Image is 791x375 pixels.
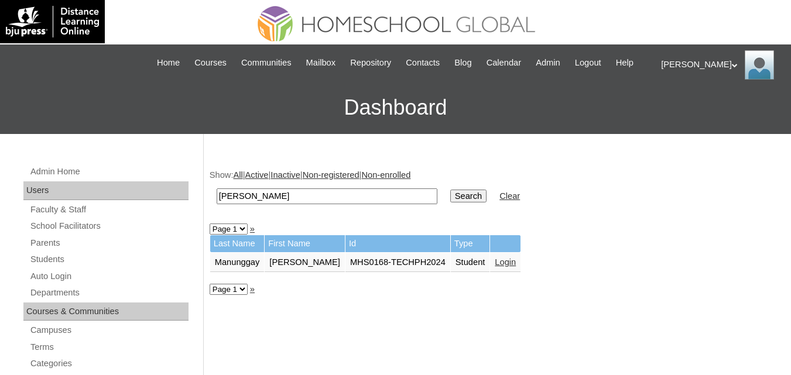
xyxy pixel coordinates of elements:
a: Contacts [400,56,446,70]
div: Users [23,181,189,200]
a: Terms [29,340,189,355]
a: Auto Login [29,269,189,284]
span: Logout [575,56,601,70]
td: First Name [265,235,345,252]
td: MHS0168-TECHPH2024 [345,253,450,273]
a: Repository [344,56,397,70]
a: Non-enrolled [361,170,410,180]
td: Student [451,253,490,273]
a: Faculty & Staff [29,202,189,217]
a: All [233,170,242,180]
a: » [250,284,255,294]
input: Search [217,188,437,204]
img: Ariane Ebuen [745,50,774,80]
a: Blog [448,56,477,70]
td: [PERSON_NAME] [265,253,345,273]
span: Mailbox [306,56,336,70]
a: Calendar [481,56,527,70]
a: School Facilitators [29,219,189,233]
span: Calendar [487,56,521,70]
input: Search [450,190,487,202]
span: Communities [241,56,292,70]
a: Active [245,170,269,180]
a: Departments [29,285,189,300]
span: Blog [454,56,471,70]
div: Show: | | | | [210,169,779,211]
a: Inactive [270,170,300,180]
img: logo-white.png [6,6,99,37]
a: Courses [189,56,232,70]
a: Admin Home [29,164,189,179]
a: Students [29,252,189,267]
a: Mailbox [300,56,342,70]
a: Parents [29,236,189,250]
a: Non-registered [303,170,359,180]
a: Login [495,257,516,267]
span: Repository [350,56,391,70]
a: Categories [29,356,189,371]
h3: Dashboard [6,81,785,134]
a: Home [151,56,186,70]
span: Help [616,56,634,70]
span: Courses [194,56,227,70]
a: Logout [569,56,607,70]
a: » [250,224,255,233]
a: Campuses [29,323,189,338]
span: Home [157,56,180,70]
div: [PERSON_NAME] [661,50,779,80]
span: Contacts [406,56,440,70]
div: Courses & Communities [23,302,189,321]
td: Manunggay [210,253,265,273]
span: Admin [536,56,560,70]
td: Type [451,235,490,252]
td: Id [345,235,450,252]
a: Admin [530,56,566,70]
a: Clear [499,191,520,201]
td: Last Name [210,235,265,252]
a: Communities [235,56,297,70]
a: Help [610,56,639,70]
